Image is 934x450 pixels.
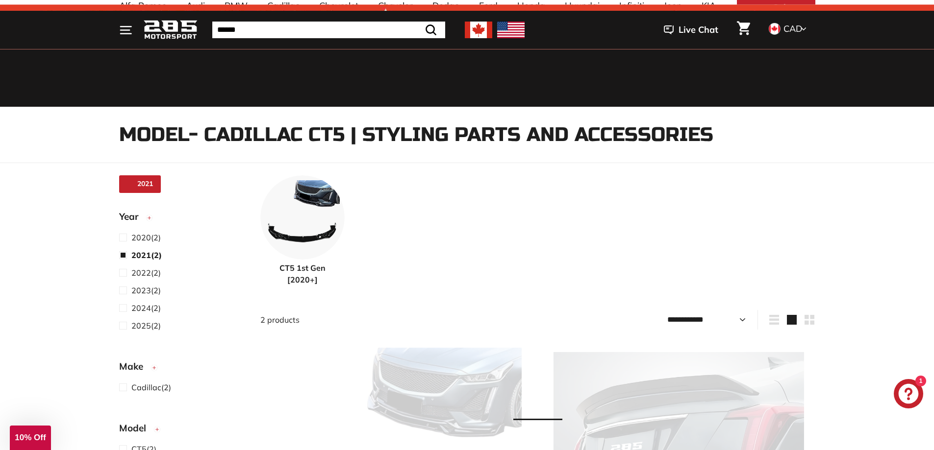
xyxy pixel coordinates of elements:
[769,1,803,39] span: Select Your Vehicle
[119,359,151,374] span: Make
[119,207,245,231] button: Year
[891,379,926,411] inbox-online-store-chat: Shopify online store chat
[131,285,151,295] span: 2023
[131,284,161,296] span: (2)
[131,382,161,392] span: Cadillac
[131,233,151,242] span: 2020
[131,302,161,314] span: (2)
[119,124,815,145] h1: Model- Cadillac CT5 | Styling Parts and Accessories
[260,314,538,326] div: 2 products
[131,303,151,313] span: 2024
[131,381,171,393] span: (2)
[783,23,802,34] span: CAD
[119,421,153,435] span: Model
[731,13,756,47] a: Cart
[131,249,162,261] span: (2)
[119,356,245,381] button: Make
[212,22,445,38] input: Search
[131,268,151,278] span: 2022
[131,232,161,243] span: (2)
[15,433,46,442] span: 10% Off
[119,418,245,443] button: Model
[260,262,345,285] span: CT5 1st Gen [2020+]
[10,426,51,450] div: 10% Off
[260,175,345,285] a: CT5 1st Gen [2020+]
[119,210,146,224] span: Year
[119,175,161,193] a: 2021
[679,24,718,36] span: Live Chat
[131,320,161,332] span: (2)
[131,267,161,279] span: (2)
[131,250,151,260] span: 2021
[651,18,731,42] button: Live Chat
[144,19,198,42] img: Logo_285_Motorsport_areodynamics_components
[131,321,151,331] span: 2025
